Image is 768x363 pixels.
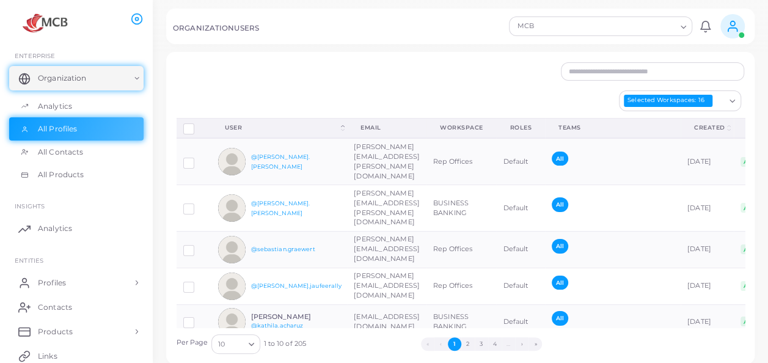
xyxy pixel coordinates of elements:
[38,101,72,112] span: Analytics
[552,311,568,325] span: All
[552,152,568,166] span: All
[619,90,741,111] div: Search for option
[225,123,338,132] div: User
[38,277,66,288] span: Profiles
[38,123,77,134] span: All Profiles
[528,337,542,351] button: Go to last page
[552,276,568,290] span: All
[552,197,568,211] span: All
[496,138,545,185] td: Default
[694,123,725,132] div: Created
[681,185,734,232] td: [DATE]
[38,223,72,234] span: Analytics
[624,95,712,107] div: Selected Workspaces: 16
[177,118,212,138] th: Row-selection
[173,24,259,32] h5: ORGANIZATIONUSERS
[9,141,144,164] a: All Contacts
[218,273,246,300] img: avatar
[251,282,342,289] a: @[PERSON_NAME].jaufeerally
[741,317,766,326] span: Active
[741,244,766,254] span: Active
[440,123,483,132] div: Workspace
[741,157,766,167] span: Active
[251,153,310,170] a: @[PERSON_NAME].[PERSON_NAME]
[15,202,45,210] span: INSIGHTS
[9,95,144,118] a: Analytics
[218,194,246,222] img: avatar
[605,20,676,33] input: Search for option
[263,339,306,349] span: 1 to 10 of 205
[347,268,426,304] td: [PERSON_NAME][EMAIL_ADDRESS][DOMAIN_NAME]
[251,246,315,252] a: @sebastian.graewert
[360,123,413,132] div: Email
[251,313,341,321] h6: [PERSON_NAME]
[516,20,604,32] span: MCB
[488,337,502,351] button: Go to page 4
[38,73,86,84] span: Organization
[461,337,475,351] button: Go to page 2
[38,326,73,337] span: Products
[15,257,43,264] span: ENTITIES
[426,268,497,304] td: Rep Offices
[496,231,545,268] td: Default
[448,337,461,351] button: Go to page 1
[226,337,244,351] input: Search for option
[9,270,144,295] a: Profiles
[218,338,225,351] span: 10
[510,123,532,132] div: Roles
[681,268,734,304] td: [DATE]
[347,231,426,268] td: [PERSON_NAME][EMAIL_ADDRESS][DOMAIN_NAME]
[9,66,144,90] a: Organization
[9,319,144,343] a: Products
[741,203,766,213] span: Active
[426,231,497,268] td: Rep Offices
[38,302,72,313] span: Contacts
[9,117,144,141] a: All Profiles
[9,216,144,241] a: Analytics
[177,338,208,348] label: Per Page
[38,169,84,180] span: All Products
[251,322,304,329] a: @kathila.acharuz
[218,308,246,335] img: avatar
[9,295,144,319] a: Contacts
[496,185,545,232] td: Default
[9,163,144,186] a: All Products
[218,148,246,175] img: avatar
[741,281,766,291] span: Active
[681,304,734,339] td: [DATE]
[515,337,528,351] button: Go to next page
[211,334,260,354] div: Search for option
[11,12,79,34] img: logo
[347,138,426,185] td: [PERSON_NAME][EMAIL_ADDRESS][PERSON_NAME][DOMAIN_NAME]
[38,147,83,158] span: All Contacts
[475,337,488,351] button: Go to page 3
[681,138,734,185] td: [DATE]
[714,94,725,108] input: Search for option
[347,185,426,232] td: [PERSON_NAME][EMAIL_ADDRESS][PERSON_NAME][DOMAIN_NAME]
[347,304,426,339] td: [EMAIL_ADDRESS][DOMAIN_NAME]
[15,52,55,59] span: Enterprise
[426,185,497,232] td: BUSINESS BANKING
[426,138,497,185] td: Rep Offices
[496,304,545,339] td: Default
[218,236,246,263] img: avatar
[681,231,734,268] td: [DATE]
[306,337,657,351] ul: Pagination
[38,351,57,362] span: Links
[558,123,667,132] div: Teams
[426,304,497,339] td: BUSINESS BANKING
[251,200,310,216] a: @[PERSON_NAME].[PERSON_NAME]
[496,268,545,304] td: Default
[509,16,692,36] div: Search for option
[552,239,568,253] span: All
